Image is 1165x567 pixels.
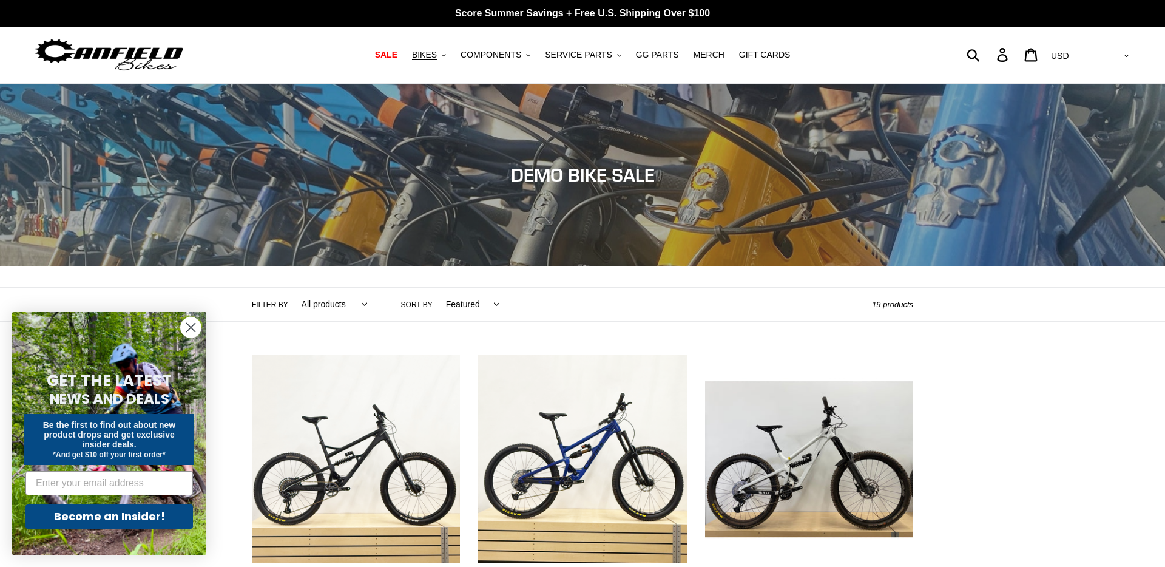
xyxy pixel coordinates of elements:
[375,50,397,60] span: SALE
[636,50,679,60] span: GG PARTS
[545,50,612,60] span: SERVICE PARTS
[511,164,655,186] span: DEMO BIKE SALE
[25,504,193,529] button: Become an Insider!
[973,41,1004,68] input: Search
[53,450,165,459] span: *And get $10 off your first order*
[252,299,288,310] label: Filter by
[412,50,437,60] span: BIKES
[43,420,176,449] span: Be the first to find out about new product drops and get exclusive insider deals.
[539,47,627,63] button: SERVICE PARTS
[461,50,521,60] span: COMPONENTS
[733,47,797,63] a: GIFT CARDS
[454,47,536,63] button: COMPONENTS
[739,50,791,60] span: GIFT CARDS
[369,47,404,63] a: SALE
[630,47,685,63] a: GG PARTS
[406,47,452,63] button: BIKES
[180,317,201,338] button: Close dialog
[872,300,913,309] span: 19 products
[687,47,731,63] a: MERCH
[694,50,724,60] span: MERCH
[25,471,193,495] input: Enter your email address
[401,299,433,310] label: Sort by
[50,389,169,409] span: NEWS AND DEALS
[47,370,172,392] span: GET THE LATEST
[33,36,185,74] img: Canfield Bikes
